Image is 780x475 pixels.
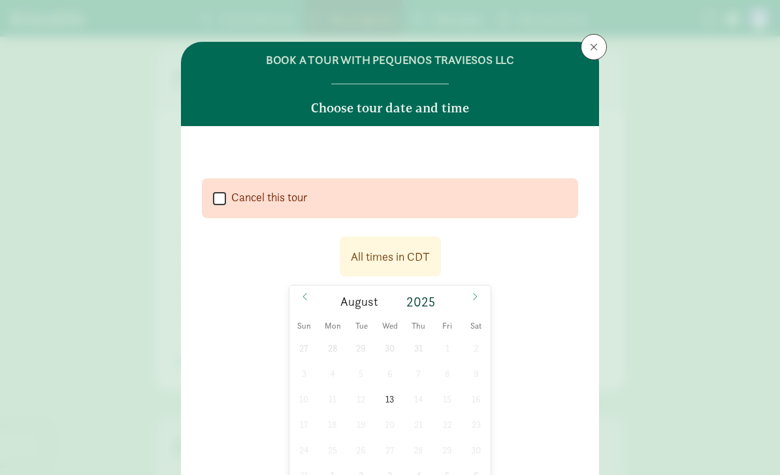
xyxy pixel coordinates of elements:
[318,322,347,331] span: Mon
[351,248,430,265] div: All times in CDT
[377,386,402,412] span: August 13, 2025
[376,322,404,331] span: Wed
[311,100,469,116] h5: Choose tour date and time
[462,322,491,331] span: Sat
[347,322,376,331] span: Tue
[226,189,308,205] label: Cancel this tour
[433,322,462,331] span: Fri
[340,296,378,308] span: August
[266,52,514,68] h6: BOOK A TOUR WITH PEQUENOS TRAVIESOS LLC
[289,322,318,331] span: Sun
[404,322,433,331] span: Thu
